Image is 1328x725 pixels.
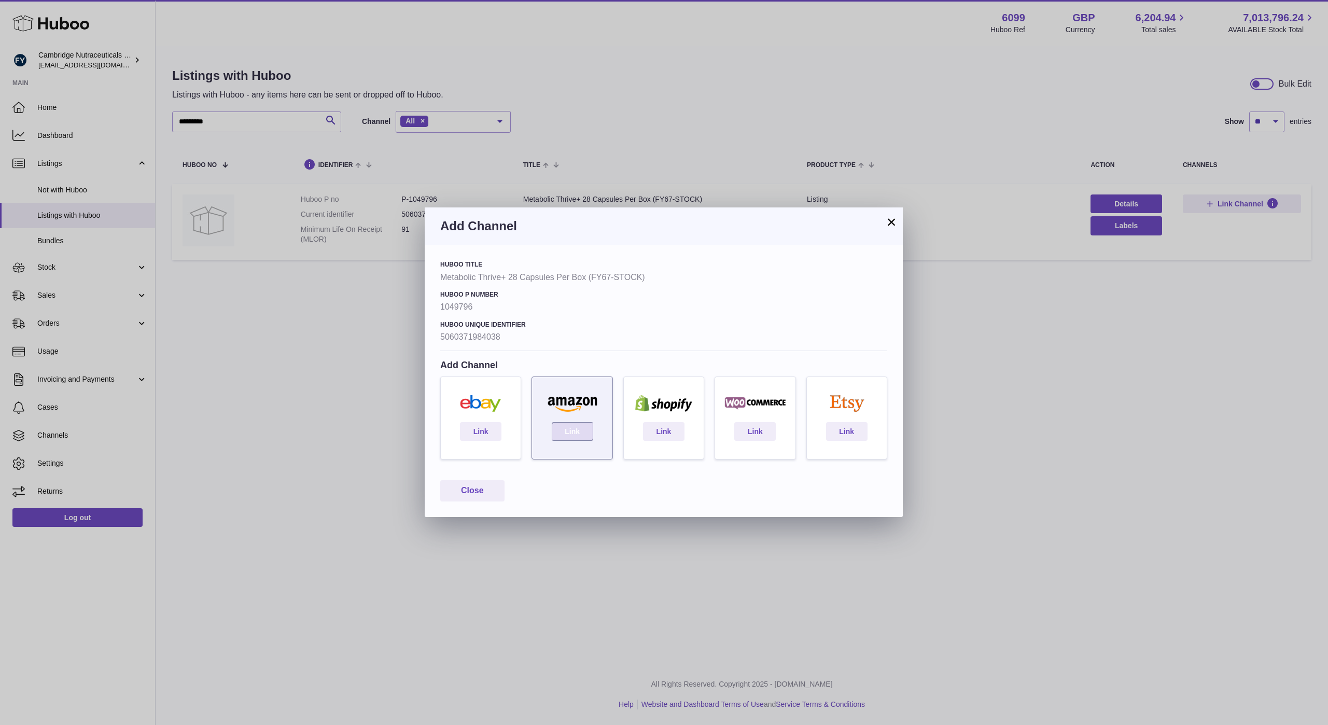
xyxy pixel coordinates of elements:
button: × [885,216,898,228]
a: Link [826,422,868,441]
strong: 1049796 [440,301,887,313]
img: ebay [446,395,515,412]
h3: Add Channel [440,218,887,234]
h4: Huboo Unique Identifier [440,320,887,329]
img: etsy [812,395,882,412]
h4: Add Channel [440,359,887,371]
img: shopify [629,395,698,412]
strong: Metabolic Thrive+ 28 Capsules Per Box (FY67-STOCK) [440,272,887,283]
img: woocommerce [720,395,790,412]
button: Close [440,480,505,501]
a: Link [460,422,501,441]
a: Link [734,422,776,441]
img: amazon [537,395,607,412]
a: Link [552,422,593,441]
strong: 5060371984038 [440,331,887,343]
h4: Huboo Title [440,260,887,269]
h4: Huboo P number [440,290,887,299]
a: Link [643,422,684,441]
